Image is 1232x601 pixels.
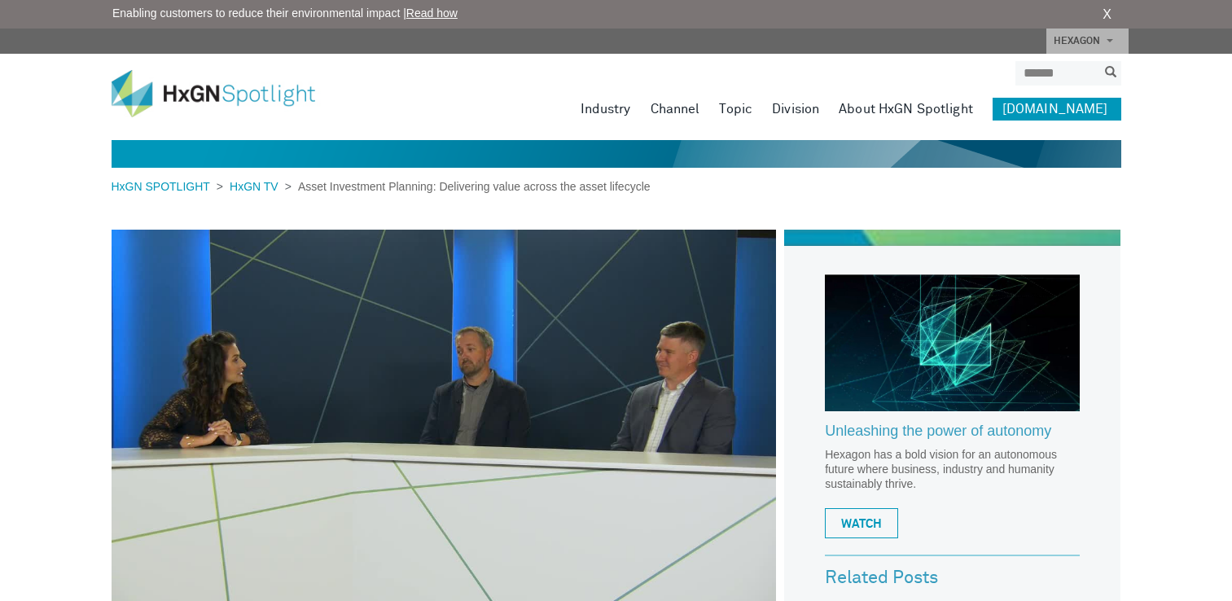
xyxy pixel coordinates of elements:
[112,180,217,193] a: HxGN SPOTLIGHT
[581,98,631,121] a: Industry
[839,98,973,121] a: About HxGN Spotlight
[406,7,458,20] a: Read how
[825,274,1080,411] img: Hexagon_CorpVideo_Pod_RR_2.jpg
[292,180,651,193] span: Asset Investment Planning: Delivering value across the asset lifecycle
[825,568,1080,588] h3: Related Posts
[719,98,752,121] a: Topic
[825,508,898,538] a: WATCH
[772,98,819,121] a: Division
[112,178,651,195] div: > >
[223,180,285,193] a: HxGN TV
[1103,5,1111,24] a: X
[993,98,1121,121] a: [DOMAIN_NAME]
[1046,29,1129,54] a: HEXAGON
[651,98,700,121] a: Channel
[112,5,458,22] span: Enabling customers to reduce their environmental impact |
[825,423,1080,448] a: Unleashing the power of autonomy
[112,70,340,117] img: HxGN Spotlight
[825,447,1080,491] p: Hexagon has a bold vision for an autonomous future where business, industry and humanity sustaina...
